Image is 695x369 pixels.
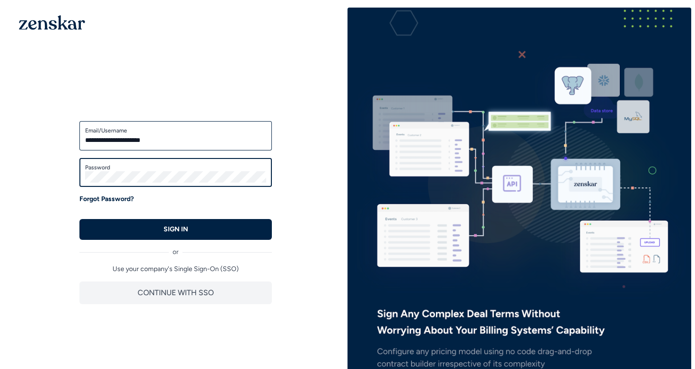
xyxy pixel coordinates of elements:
p: Use your company's Single Sign-On (SSO) [79,264,272,274]
label: Email/Username [85,127,266,134]
p: SIGN IN [164,225,188,234]
div: or [79,240,272,257]
button: CONTINUE WITH SSO [79,281,272,304]
img: 1OGAJ2xQqyY4LXKgY66KYq0eOWRCkrZdAb3gUhuVAqdWPZE9SRJmCz+oDMSn4zDLXe31Ii730ItAGKgCKgCCgCikA4Av8PJUP... [19,15,85,30]
label: Password [85,164,266,171]
button: SIGN IN [79,219,272,240]
a: Forgot Password? [79,194,134,204]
